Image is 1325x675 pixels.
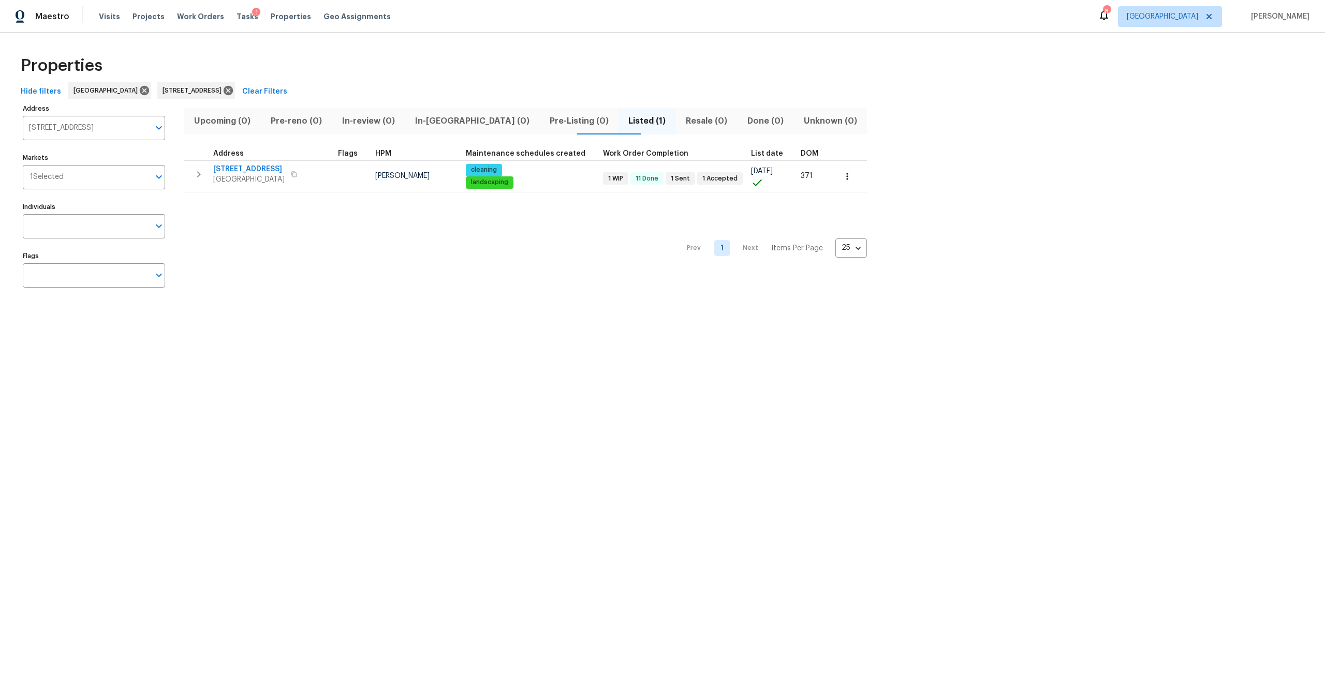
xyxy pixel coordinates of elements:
button: Open [152,121,166,135]
span: Maestro [35,11,69,22]
span: 11 Done [631,174,662,183]
span: [GEOGRAPHIC_DATA] [1127,11,1198,22]
span: 1 Accepted [698,174,742,183]
a: Goto page 1 [714,240,730,256]
label: Address [23,106,165,112]
span: Upcoming (0) [190,114,255,128]
label: Flags [23,253,165,259]
span: Pre-Listing (0) [546,114,612,128]
span: [DATE] [751,168,773,175]
span: List date [751,150,783,157]
span: [GEOGRAPHIC_DATA] [213,174,285,185]
span: Clear Filters [242,85,287,98]
span: landscaping [467,178,512,187]
span: [STREET_ADDRESS] [213,164,285,174]
span: Visits [99,11,120,22]
span: Properties [21,61,102,71]
span: Listed (1) [625,114,670,128]
span: [PERSON_NAME] [1247,11,1309,22]
span: Unknown (0) [800,114,861,128]
div: 1 [252,8,260,18]
span: Hide filters [21,85,61,98]
span: Work Order Completion [603,150,688,157]
div: [STREET_ADDRESS] [157,82,235,99]
span: Geo Assignments [323,11,391,22]
span: Pre-reno (0) [267,114,326,128]
span: 1 Sent [667,174,694,183]
span: Resale (0) [682,114,731,128]
span: 1 Selected [30,173,64,182]
span: 371 [801,172,813,179]
span: Maintenance schedules created [466,150,585,157]
span: [GEOGRAPHIC_DATA] [73,85,142,96]
span: cleaning [467,166,501,174]
span: Properties [271,11,311,22]
span: HPM [375,150,391,157]
span: In-[GEOGRAPHIC_DATA] (0) [411,114,533,128]
div: 8 [1103,6,1110,17]
span: DOM [801,150,818,157]
div: [GEOGRAPHIC_DATA] [68,82,151,99]
div: 25 [835,234,867,261]
span: Flags [338,150,358,157]
span: Work Orders [177,11,224,22]
button: Open [152,170,166,184]
label: Markets [23,155,165,161]
span: Done (0) [743,114,787,128]
span: 1 WIP [604,174,627,183]
span: Projects [132,11,165,22]
button: Open [152,268,166,282]
span: [PERSON_NAME] [375,172,430,179]
span: [STREET_ADDRESS] [163,85,226,96]
span: In-review (0) [338,114,399,128]
p: Items Per Page [771,243,823,253]
label: Individuals [23,204,165,210]
button: Hide filters [17,82,65,101]
button: Open [152,219,166,233]
span: Tasks [237,13,258,20]
span: Address [213,150,244,157]
nav: Pagination Navigation [677,199,867,298]
button: Clear Filters [238,82,291,101]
